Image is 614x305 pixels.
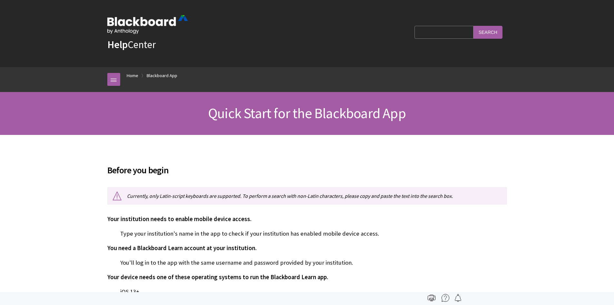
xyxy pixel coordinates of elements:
[107,215,251,223] span: Your institution needs to enable mobile device access.
[107,273,328,281] span: Your device needs one of these operating systems to run the Blackboard Learn app.
[442,294,449,302] img: More help
[107,38,156,51] a: HelpCenter
[107,187,507,205] p: Currently, only Latin-script keyboards are supported. To perform a search with non-Latin characte...
[107,244,257,252] span: You need a Blackboard Learn account at your institution.
[127,72,138,80] a: Home
[147,72,177,80] a: Blackboard App
[107,259,507,267] p: You'll log in to the app with the same username and password provided by your institution.
[107,163,507,177] span: Before you begin
[208,104,406,122] span: Quick Start for the Blackboard App
[107,229,507,238] p: Type your institution's name in the app to check if your institution has enabled mobile device ac...
[107,288,507,304] p: iOS 13+ Android 11+
[454,294,462,302] img: Follow this page
[473,26,502,38] input: Search
[107,38,128,51] strong: Help
[428,294,435,302] img: Print
[107,15,188,34] img: Blackboard by Anthology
